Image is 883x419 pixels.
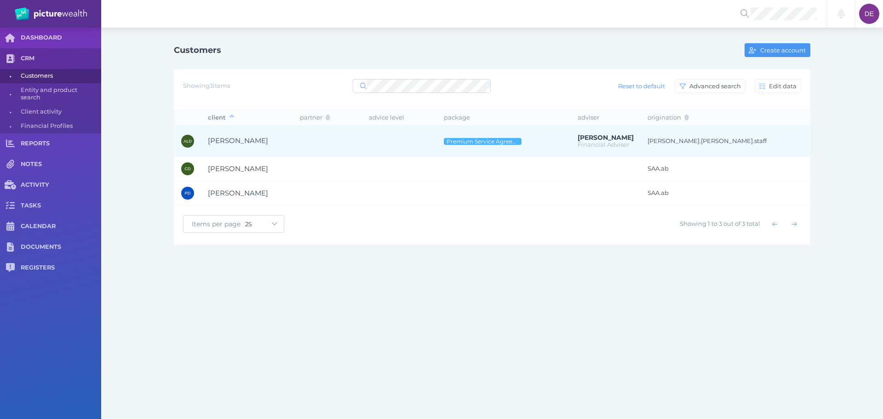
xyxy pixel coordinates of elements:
span: SAA.ab [648,165,767,172]
span: Showing 3 items [183,82,230,89]
span: origination [648,114,688,121]
span: Patricia Dodd [208,189,268,197]
span: ALD [183,139,192,143]
span: DE [865,10,874,17]
th: adviser [571,110,641,126]
span: Items per page [183,220,245,228]
img: PW [15,7,87,20]
span: Anthony Leonard Dodd [208,136,268,145]
span: Financial Adviser [578,141,629,148]
span: Client activity [21,105,98,119]
span: SAA.ab [648,189,767,197]
span: CALENDAR [21,223,101,230]
span: Edit data [767,82,801,90]
span: partner [300,114,330,121]
button: Create account [745,43,810,57]
span: Create account [758,46,810,54]
span: TASKS [21,202,101,210]
button: Show previous page [768,217,782,231]
div: Anthony Leonard Dodd [181,135,194,148]
button: Reset to default [614,79,670,93]
span: Peter McDonald [578,133,634,142]
span: REPORTS [21,140,101,148]
span: ACTIVITY [21,181,101,189]
span: Entity and product search [21,83,98,105]
span: Advanced search [688,82,745,90]
span: CD [184,166,190,171]
div: Darcie Ercegovich [859,4,879,24]
button: Edit data [755,79,801,93]
span: Financial Profiles [21,119,98,133]
th: package [437,110,570,126]
span: Customers [21,69,98,83]
span: NOTES [21,161,101,168]
h1: Customers [174,45,221,55]
span: DASHBOARD [21,34,101,42]
div: Patricia Dodd [181,187,194,200]
button: Show next page [787,217,801,231]
th: advice level [362,110,437,126]
div: Cherie Dodd [181,162,194,175]
span: Showing 1 to 3 out of 3 total [680,220,760,227]
span: [PERSON_NAME].[PERSON_NAME].staff [648,137,767,145]
span: client [208,114,234,121]
span: Cherie Dodd [208,164,268,173]
button: Advanced search [675,79,745,93]
span: CRM [21,55,101,63]
span: REGISTERS [21,264,101,272]
span: Reset to default [614,82,669,90]
span: DOCUMENTS [21,243,101,251]
span: Premium Service Agreement - Ongoing [446,138,520,145]
span: PD [185,191,191,195]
